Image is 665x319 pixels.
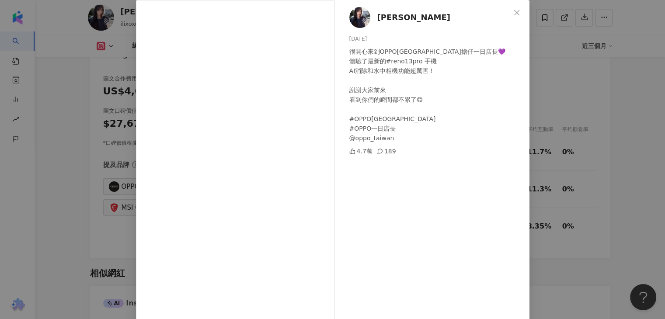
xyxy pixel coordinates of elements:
div: 很開心來到OPPO[GEOGRAPHIC_DATA]擔任一日店長💜 體驗了最新的#reno13pro 手機 AI消除和水中相機功能超厲害！ 謝謝大家前來 看到你們的瞬間都不累了😋 #OPPO[G... [349,47,522,143]
a: KOL Avatar[PERSON_NAME] [349,7,510,28]
button: Close [508,4,526,21]
div: [DATE] [349,35,522,43]
span: [PERSON_NAME] [377,11,450,24]
div: 189 [377,146,396,156]
div: 4.7萬 [349,146,373,156]
span: close [513,9,520,16]
img: KOL Avatar [349,7,370,28]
